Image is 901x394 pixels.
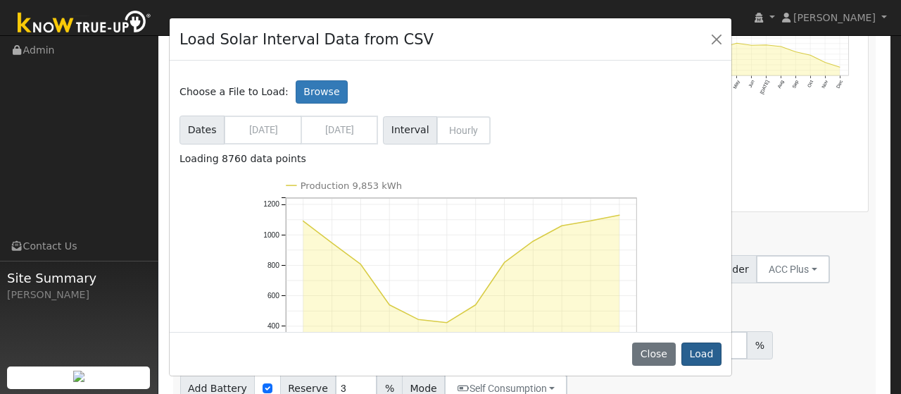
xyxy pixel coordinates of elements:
[267,261,279,269] text: 800
[179,28,434,51] h4: Load Solar Interval Data from CSV
[358,261,363,267] circle: onclick=""
[502,259,508,265] circle: onclick=""
[179,116,225,144] span: Dates
[707,29,726,49] button: Close
[267,322,279,330] text: 400
[588,218,593,223] circle: onclick=""
[473,302,479,307] circle: onclick=""
[300,218,305,223] circle: onclick=""
[329,240,334,245] circle: onclick=""
[632,343,675,367] button: Close
[415,316,421,322] circle: onclick=""
[296,80,348,104] label: Browse
[300,180,402,191] text: Production 9,853 kWh
[383,116,437,144] span: Interval
[681,343,722,367] button: Load
[179,152,722,166] div: Loading 8760 data points
[617,212,622,218] circle: onclick=""
[267,292,279,300] text: 600
[531,238,536,244] circle: onclick=""
[386,302,392,307] circle: onclick=""
[179,85,289,99] span: Choose a File to Load:
[263,200,279,208] text: 1200
[559,223,565,228] circle: onclick=""
[444,319,450,325] circle: onclick=""
[263,230,279,238] text: 1000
